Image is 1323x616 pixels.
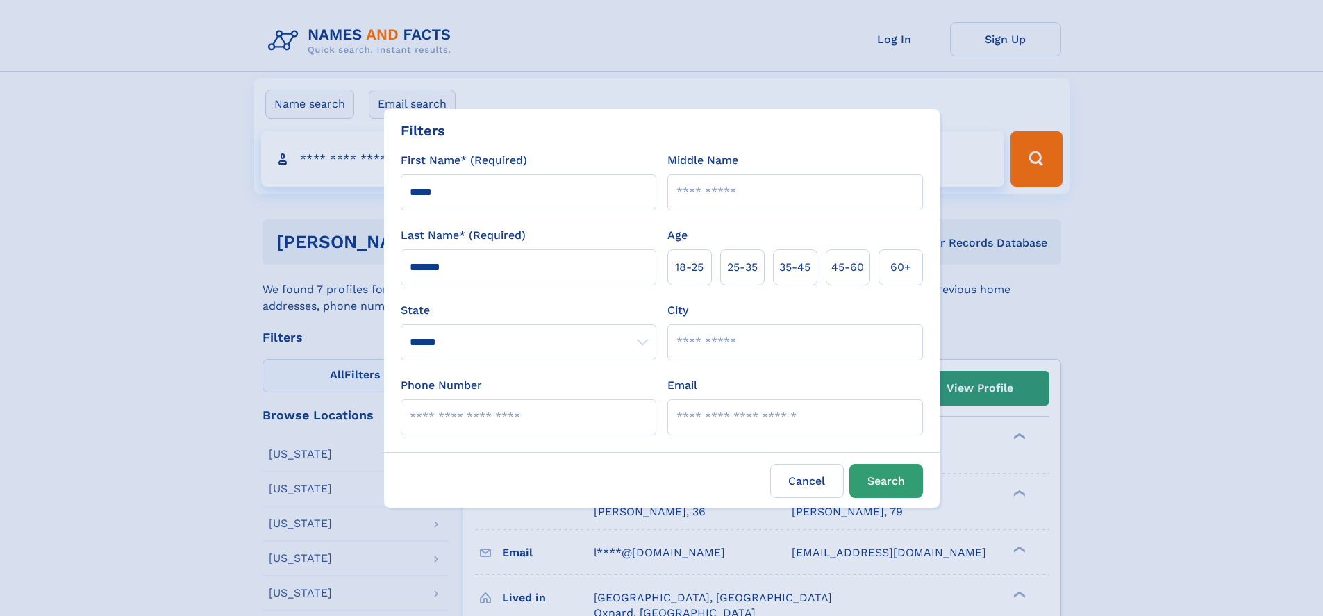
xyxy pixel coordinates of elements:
[667,302,688,319] label: City
[849,464,923,498] button: Search
[831,259,864,276] span: 45‑60
[401,227,526,244] label: Last Name* (Required)
[401,377,482,394] label: Phone Number
[667,152,738,169] label: Middle Name
[401,152,527,169] label: First Name* (Required)
[401,120,445,141] div: Filters
[675,259,704,276] span: 18‑25
[727,259,758,276] span: 25‑35
[779,259,810,276] span: 35‑45
[770,464,844,498] label: Cancel
[890,259,911,276] span: 60+
[401,302,656,319] label: State
[667,377,697,394] label: Email
[667,227,688,244] label: Age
